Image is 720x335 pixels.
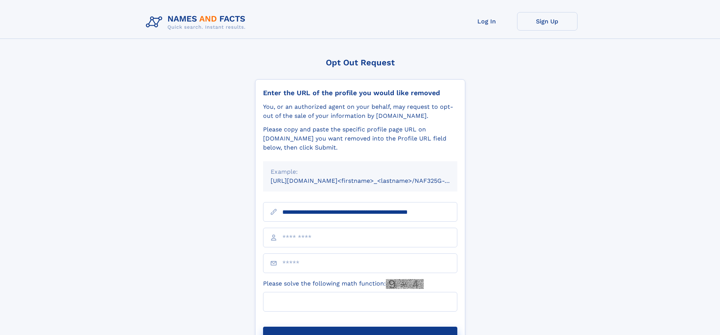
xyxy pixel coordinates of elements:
a: Log In [457,12,517,31]
div: Example: [271,167,450,176]
img: Logo Names and Facts [143,12,252,32]
div: Opt Out Request [255,58,465,67]
div: You, or an authorized agent on your behalf, may request to opt-out of the sale of your informatio... [263,102,457,120]
div: Please copy and paste the specific profile page URL on [DOMAIN_NAME] you want removed into the Pr... [263,125,457,152]
small: [URL][DOMAIN_NAME]<firstname>_<lastname>/NAF325G-xxxxxxxx [271,177,472,184]
a: Sign Up [517,12,578,31]
label: Please solve the following math function: [263,279,424,289]
div: Enter the URL of the profile you would like removed [263,89,457,97]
